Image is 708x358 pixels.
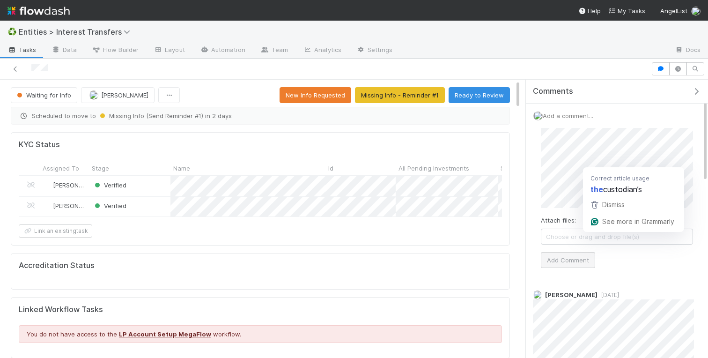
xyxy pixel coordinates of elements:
[192,43,253,58] a: Automation
[53,181,100,189] span: [PERSON_NAME]
[691,7,701,16] img: avatar_abca0ba5-4208-44dd-8897-90682736f166.png
[328,164,333,173] span: Id
[19,224,92,238] button: Link an existingtask
[92,164,109,173] span: Stage
[253,43,295,58] a: Team
[543,112,593,119] span: Add a comment...
[541,252,595,268] button: Add Comment
[398,164,469,173] span: All Pending Investments
[533,87,573,96] span: Comments
[541,229,693,244] span: Choose or drag and drop file(s)
[7,45,37,54] span: Tasks
[660,7,687,15] span: AngelList
[44,43,84,58] a: Data
[667,43,708,58] a: Docs
[93,181,126,189] span: Verified
[84,43,146,58] a: Flow Builder
[19,27,135,37] span: Entities > Interest Transfers
[89,90,98,100] img: avatar_abca0ba5-4208-44dd-8897-90682736f166.png
[92,45,139,54] span: Flow Builder
[608,7,645,15] span: My Tasks
[19,140,60,149] h5: KYC Status
[11,87,77,103] button: Waiting for Info
[44,201,84,210] div: [PERSON_NAME]
[280,87,351,103] button: New Info Requested
[295,43,349,58] a: Analytics
[93,202,126,209] span: Verified
[44,181,52,189] img: avatar_1a1d5361-16dd-4910-a949-020dcd9f55a3.png
[44,180,84,190] div: [PERSON_NAME]
[44,202,52,209] img: avatar_ec94f6e9-05c5-4d36-a6c8-d0cea77c3c29.png
[98,112,203,119] span: Missing Info (Send Reminder #1)
[7,28,17,36] span: ♻️
[101,91,148,99] span: [PERSON_NAME]
[53,202,100,209] span: [PERSON_NAME]
[578,6,601,15] div: Help
[19,325,502,343] div: You do not have access to the workflow.
[608,6,645,15] a: My Tasks
[81,87,155,103] button: [PERSON_NAME]
[173,164,190,173] span: Name
[349,43,400,58] a: Settings
[7,3,70,19] img: logo-inverted-e16ddd16eac7371096b0.svg
[19,111,502,120] span: Scheduled to move to in 2 days
[533,111,543,120] img: avatar_abca0ba5-4208-44dd-8897-90682736f166.png
[541,216,576,225] label: Attach files:
[355,87,445,103] button: Missing Info - Reminder #1
[93,201,126,210] div: Verified
[501,164,556,173] span: Special Email Rules
[449,87,510,103] button: Ready to Review
[93,180,126,190] div: Verified
[43,164,79,173] span: Assigned To
[19,261,95,270] h5: Accreditation Status
[597,291,619,298] span: [DATE]
[533,290,542,299] img: avatar_93b89fca-d03a-423a-b274-3dd03f0a621f.png
[545,291,597,298] span: [PERSON_NAME]
[15,91,71,99] span: Waiting for Info
[146,43,192,58] a: Layout
[119,330,211,338] a: LP Account Setup MegaFlow
[19,305,502,314] h5: Linked Workflow Tasks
